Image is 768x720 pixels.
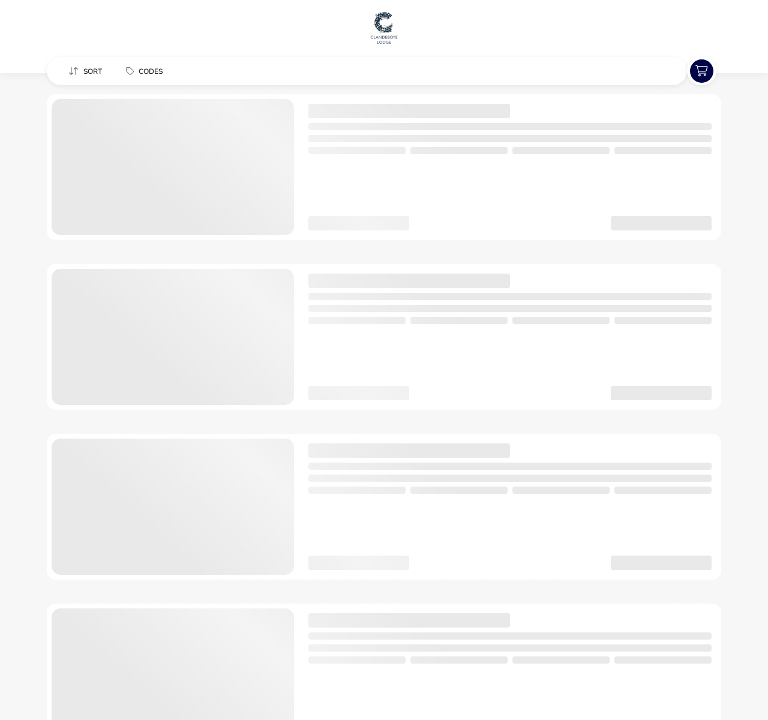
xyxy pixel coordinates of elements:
span: Sort [83,67,102,76]
button: Codes [116,62,172,80]
img: Main Website [369,10,399,46]
span: Codes [139,67,163,76]
button: Sort [59,62,112,80]
naf-pibe-menu-bar-item: Codes [116,62,177,80]
naf-pibe-menu-bar-item: Sort [59,62,116,80]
